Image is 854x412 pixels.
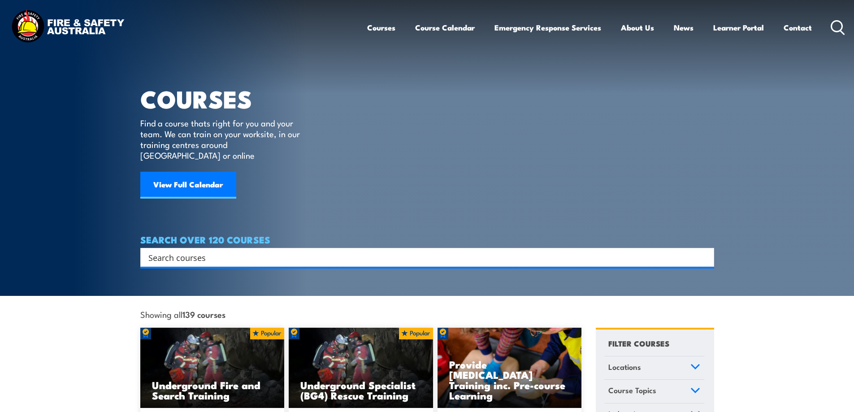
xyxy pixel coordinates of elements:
a: Course Calendar [415,16,475,39]
a: Underground Specialist (BG4) Rescue Training [289,328,433,408]
img: Underground mine rescue [140,328,285,408]
button: Search magnifier button [698,251,711,264]
img: Underground mine rescue [289,328,433,408]
p: Find a course thats right for you and your team. We can train on your worksite, in our training c... [140,117,304,160]
span: Showing all [140,309,225,319]
input: Search input [148,251,694,264]
a: Emergency Response Services [494,16,601,39]
form: Search form [150,251,696,264]
img: Low Voltage Rescue and Provide CPR [438,328,582,408]
h3: Underground Fire and Search Training [152,380,273,400]
a: Provide [MEDICAL_DATA] Training inc. Pre-course Learning [438,328,582,408]
a: Contact [784,16,812,39]
a: Locations [604,356,704,380]
a: Courses [367,16,395,39]
strong: 139 courses [182,308,225,320]
a: Underground Fire and Search Training [140,328,285,408]
h3: Provide [MEDICAL_DATA] Training inc. Pre-course Learning [449,359,570,400]
h4: SEARCH OVER 120 COURSES [140,234,714,244]
a: News [674,16,694,39]
a: View Full Calendar [140,172,236,199]
a: Course Topics [604,380,704,403]
a: Learner Portal [713,16,764,39]
span: Course Topics [608,384,656,396]
h4: FILTER COURSES [608,337,669,349]
h1: COURSES [140,88,313,109]
h3: Underground Specialist (BG4) Rescue Training [300,380,421,400]
a: About Us [621,16,654,39]
span: Locations [608,361,641,373]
